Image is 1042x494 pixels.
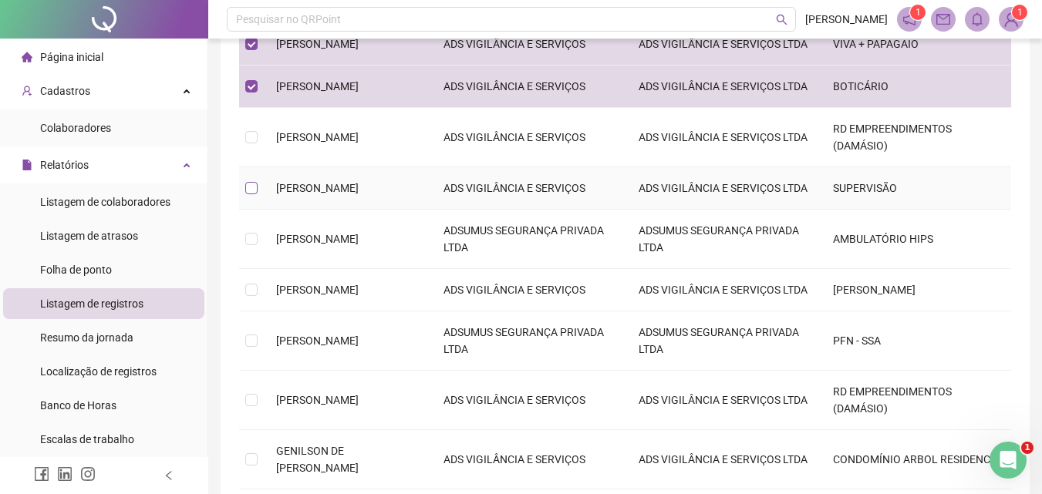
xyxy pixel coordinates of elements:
[40,433,134,445] span: Escalas de trabalho
[40,365,157,378] span: Localização de registros
[626,167,821,210] td: ADS VIGILÂNCIA E SERVIÇOS LTDA
[431,167,626,210] td: ADS VIGILÂNCIA E SERVIÇOS
[22,160,32,170] span: file
[821,108,1011,167] td: RD EMPREENDIMENTOS (DAMÁSIO)
[80,466,96,482] span: instagram
[164,470,174,481] span: left
[40,159,89,171] span: Relatórios
[626,430,821,489] td: ADS VIGILÂNCIA E SERVIÇOS LTDA
[910,5,926,20] sup: 1
[626,23,821,66] td: ADS VIGILÂNCIA E SERVIÇOS LTDA
[40,51,103,63] span: Página inicial
[626,108,821,167] td: ADS VIGILÂNCIA E SERVIÇOS LTDA
[276,38,359,50] span: [PERSON_NAME]
[431,23,626,66] td: ADS VIGILÂNCIA E SERVIÇOS
[276,445,359,474] span: GENILSON DE [PERSON_NAME]
[276,80,359,92] span: [PERSON_NAME]
[821,311,1011,371] td: PFN - SSA
[431,210,626,269] td: ADSUMUS SEGURANÇA PRIVADA LTDA
[626,66,821,108] td: ADS VIGILÂNCIA E SERVIÇOS LTDA
[936,12,950,26] span: mail
[276,233,359,245] span: [PERSON_NAME]
[40,264,112,276] span: Folha de ponto
[821,269,1011,311] td: [PERSON_NAME]
[40,331,133,344] span: Resumo da jornada
[34,466,49,482] span: facebook
[431,269,626,311] td: ADS VIGILÂNCIA E SERVIÇOS
[1000,8,1023,31] img: 53125
[626,311,821,371] td: ADSUMUS SEGURANÇA PRIVADA LTDA
[22,86,32,96] span: user-add
[22,52,32,62] span: home
[431,371,626,430] td: ADS VIGILÂNCIA E SERVIÇOS
[805,11,888,28] span: [PERSON_NAME]
[40,196,170,208] span: Listagem de colaboradores
[276,131,359,143] span: [PERSON_NAME]
[40,297,143,310] span: Listagem de registros
[626,371,821,430] td: ADS VIGILÂNCIA E SERVIÇOS LTDA
[1021,442,1034,454] span: 1
[821,210,1011,269] td: AMBULATÓRIO HIPS
[40,85,90,97] span: Cadastros
[821,371,1011,430] td: RD EMPREENDIMENTOS (DAMÁSIO)
[40,399,116,412] span: Banco de Horas
[970,12,984,26] span: bell
[276,394,359,406] span: [PERSON_NAME]
[431,66,626,108] td: ADS VIGILÂNCIA E SERVIÇOS
[821,66,1011,108] td: BOTICÁRIO
[902,12,916,26] span: notification
[821,430,1011,489] td: CONDOMÍNIO ARBOL RESIDENCE
[1012,5,1027,20] sup: Atualize o seu contato no menu Meus Dados
[431,311,626,371] td: ADSUMUS SEGURANÇA PRIVADA LTDA
[1017,7,1023,18] span: 1
[626,269,821,311] td: ADS VIGILÂNCIA E SERVIÇOS LTDA
[776,14,787,25] span: search
[626,210,821,269] td: ADSUMUS SEGURANÇA PRIVADA LTDA
[40,230,138,242] span: Listagem de atrasos
[821,167,1011,210] td: SUPERVISÃO
[40,122,111,134] span: Colaboradores
[431,430,626,489] td: ADS VIGILÂNCIA E SERVIÇOS
[916,7,921,18] span: 1
[276,182,359,194] span: [PERSON_NAME]
[821,23,1011,66] td: VIVA + PAPAGAIO
[276,284,359,296] span: [PERSON_NAME]
[431,108,626,167] td: ADS VIGILÂNCIA E SERVIÇOS
[990,442,1027,479] iframe: Intercom live chat
[57,466,73,482] span: linkedin
[276,334,359,347] span: [PERSON_NAME]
